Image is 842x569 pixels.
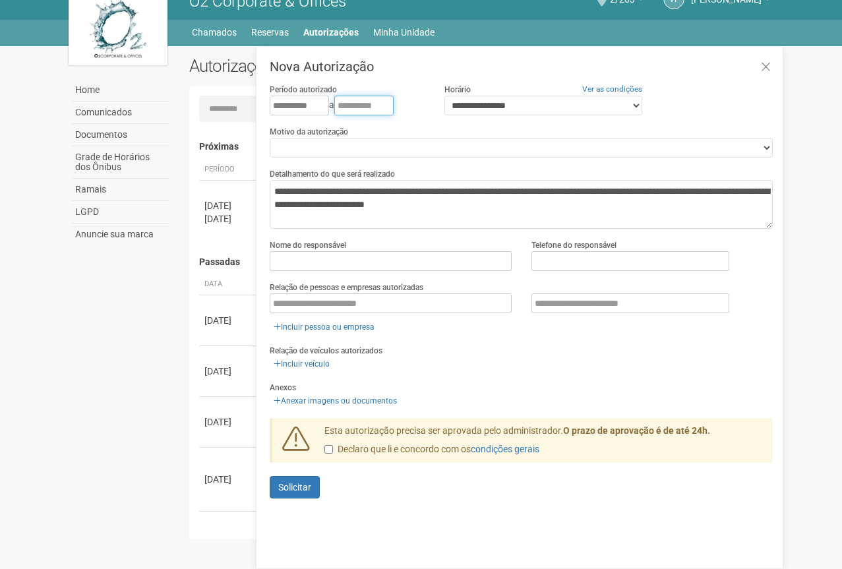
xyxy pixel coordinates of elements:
[204,473,253,486] div: [DATE]
[204,415,253,429] div: [DATE]
[270,476,320,498] button: Solicitar
[204,365,253,378] div: [DATE]
[270,168,395,180] label: Detalhamento do que será realizado
[270,126,348,138] label: Motivo da autorização
[270,60,773,73] h3: Nova Autorização
[270,382,296,394] label: Anexos
[270,345,382,357] label: Relação de veículos autorizados
[324,445,333,454] input: Declaro que li e concordo com oscondições gerais
[251,23,289,42] a: Reservas
[72,201,169,224] a: LGPD
[270,320,378,334] a: Incluir pessoa ou empresa
[582,84,642,94] a: Ver as condições
[189,56,471,76] h2: Autorizações
[270,394,401,408] a: Anexar imagens ou documentos
[303,23,359,42] a: Autorizações
[373,23,435,42] a: Minha Unidade
[72,146,169,179] a: Grade de Horários dos Ônibus
[72,179,169,201] a: Ramais
[270,282,423,293] label: Relação de pessoas e empresas autorizadas
[315,425,773,463] div: Esta autorização precisa ser aprovada pelo administrador.
[199,142,764,152] h4: Próximas
[72,102,169,124] a: Comunicados
[270,84,337,96] label: Período autorizado
[204,212,253,225] div: [DATE]
[199,257,764,267] h4: Passadas
[324,443,539,456] label: Declaro que li e concordo com os
[199,274,258,295] th: Data
[531,239,616,251] label: Telefone do responsável
[204,314,253,327] div: [DATE]
[563,425,710,436] strong: O prazo de aprovação é de até 24h.
[278,482,311,493] span: Solicitar
[72,79,169,102] a: Home
[270,239,346,251] label: Nome do responsável
[270,357,334,371] a: Incluir veículo
[72,124,169,146] a: Documentos
[471,444,539,454] a: condições gerais
[72,224,169,245] a: Anuncie sua marca
[192,23,237,42] a: Chamados
[270,96,424,115] div: a
[204,199,253,212] div: [DATE]
[199,159,258,181] th: Período
[444,84,471,96] label: Horário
